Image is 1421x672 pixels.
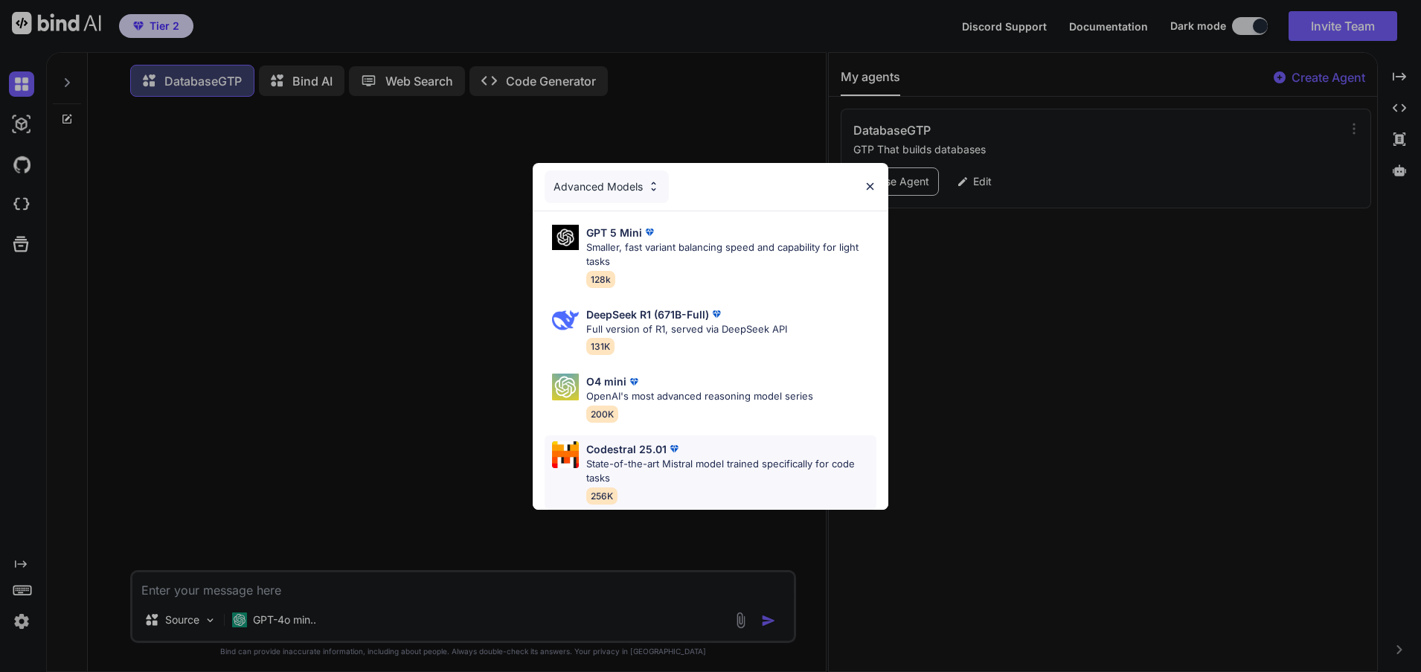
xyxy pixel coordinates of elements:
[864,180,876,193] img: close
[586,307,709,322] p: DeepSeek R1 (671B-Full)
[667,441,681,456] img: premium
[586,225,642,240] p: GPT 5 Mini
[586,457,876,486] p: State-of-the-art Mistral model trained specifically for code tasks
[626,374,641,389] img: premium
[545,170,669,203] div: Advanced Models
[586,406,618,423] span: 200K
[586,374,626,389] p: O4 mini
[586,441,667,457] p: Codestral 25.01
[586,389,813,404] p: OpenAI's most advanced reasoning model series
[709,307,724,321] img: premium
[552,307,579,333] img: Pick Models
[586,487,618,505] span: 256K
[586,338,615,355] span: 131K
[552,441,579,468] img: Pick Models
[586,240,876,269] p: Smaller, fast variant balancing speed and capability for light tasks
[552,225,579,251] img: Pick Models
[552,374,579,400] img: Pick Models
[647,180,660,193] img: Pick Models
[642,225,657,240] img: premium
[586,271,615,288] span: 128k
[586,322,787,337] p: Full version of R1, served via DeepSeek API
